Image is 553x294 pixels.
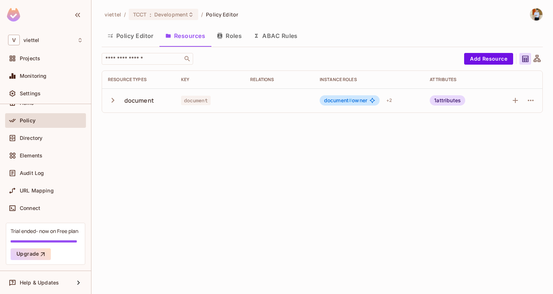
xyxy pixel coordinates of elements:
div: document [124,96,154,104]
span: Directory [20,135,42,141]
li: / [124,11,126,18]
img: Tuấn Anh [530,8,542,20]
span: URL Mapping [20,188,54,194]
button: Policy Editor [102,27,159,45]
span: document [181,96,211,105]
span: TCCT [133,11,147,18]
span: document [324,97,352,103]
div: Attributes [430,77,488,83]
span: Policy Editor [206,11,238,18]
li: / [201,11,203,18]
button: Resources [159,27,211,45]
span: Policy [20,118,35,123]
span: Connect [20,205,40,211]
button: Roles [211,27,248,45]
button: Add Resource [464,53,513,65]
span: V [8,35,20,45]
span: Projects [20,56,40,61]
span: Development [154,11,188,18]
span: owner [324,98,367,103]
div: Instance roles [320,77,418,83]
button: Upgrade [11,248,51,260]
span: Audit Log [20,170,44,176]
img: SReyMgAAAABJRU5ErkJggg== [7,8,20,22]
span: : [149,12,152,18]
span: Settings [20,91,41,96]
button: ABAC Rules [248,27,304,45]
span: Elements [20,153,42,159]
span: Help & Updates [20,280,59,286]
span: the active workspace [105,11,121,18]
div: Relations [250,77,308,83]
div: 1 attributes [430,95,465,106]
span: # [349,97,352,103]
div: Resource Types [108,77,169,83]
span: Workspace: viettel [23,37,39,43]
div: Trial ended- now on Free plan [11,228,78,234]
div: Key [181,77,239,83]
span: Monitoring [20,73,47,79]
div: + 2 [383,95,395,106]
